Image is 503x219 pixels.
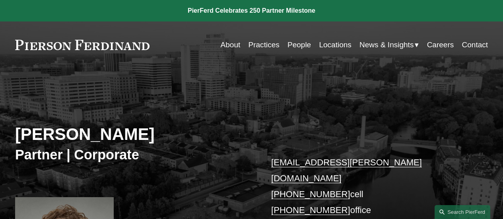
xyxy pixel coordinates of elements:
[462,37,488,52] a: Contact
[221,37,241,52] a: About
[435,205,490,219] a: Search this site
[319,37,351,52] a: Locations
[271,189,350,199] a: [PHONE_NUMBER]
[271,205,350,215] a: [PHONE_NUMBER]
[427,37,454,52] a: Careers
[249,37,280,52] a: Practices
[359,38,414,52] span: News & Insights
[359,37,419,52] a: folder dropdown
[15,146,252,163] h3: Partner | Corporate
[271,157,422,183] a: [EMAIL_ADDRESS][PERSON_NAME][DOMAIN_NAME]
[287,37,311,52] a: People
[15,124,252,145] h2: [PERSON_NAME]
